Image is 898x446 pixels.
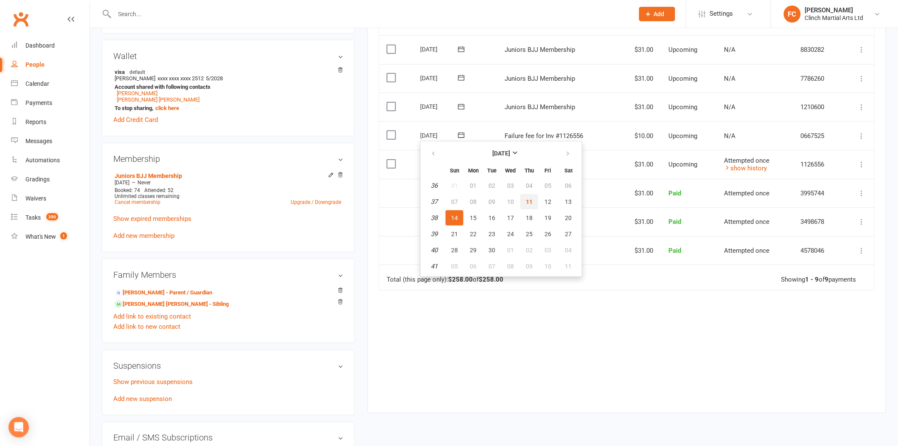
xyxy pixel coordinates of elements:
[793,121,842,150] td: 0667525
[793,236,842,265] td: 4578046
[446,243,463,258] button: 28
[115,84,339,90] strong: Account shared with following contacts
[11,227,90,246] a: What's New1
[483,259,501,274] button: 07
[25,99,52,106] div: Payments
[558,226,579,242] button: 27
[505,75,575,82] span: Juniors BJJ Membership
[488,231,495,237] span: 23
[113,270,343,279] h3: Family Members
[784,6,801,23] div: FC
[115,187,140,193] span: Booked: 74
[115,199,160,205] a: Cancel membership
[615,150,661,179] td: $31.00
[520,243,538,258] button: 02
[113,215,191,223] a: Show expired memberships
[387,276,503,283] div: Total (this page only): of
[451,263,458,270] span: 05
[615,93,661,121] td: $31.00
[11,55,90,74] a: People
[117,96,199,103] a: [PERSON_NAME] [PERSON_NAME]
[431,246,438,254] em: 40
[479,276,503,283] strong: $258.00
[793,35,842,64] td: 8830282
[451,247,458,254] span: 28
[724,103,735,111] span: N/A
[113,361,343,370] h3: Suspensions
[793,93,842,121] td: 1210600
[451,231,458,237] span: 21
[539,226,557,242] button: 26
[545,167,551,174] small: Friday
[488,215,495,221] span: 16
[805,276,819,283] strong: 1 - 9
[420,100,459,113] div: [DATE]
[526,231,533,237] span: 25
[25,119,46,125] div: Reports
[113,51,343,61] h3: Wallet
[8,417,29,438] div: Open Intercom Messenger
[470,247,477,254] span: 29
[113,115,158,125] a: Add Credit Card
[431,263,438,270] em: 41
[113,154,343,164] h3: Membership
[113,378,193,386] a: Show previous suspensions
[127,68,148,75] span: default
[25,138,52,144] div: Messages
[544,231,551,237] span: 26
[724,164,767,172] a: show history
[669,189,682,197] span: Paid
[669,218,682,226] span: Paid
[431,182,438,189] em: 36
[565,247,572,254] span: 04
[446,210,463,226] button: 14
[565,263,572,270] span: 11
[669,46,698,54] span: Upcoming
[144,187,174,193] span: Attended: 52
[539,194,557,209] button: 12
[507,231,514,237] span: 24
[25,61,45,68] div: People
[115,172,182,179] a: Juniors BJJ Membership
[25,157,60,164] div: Automations
[10,8,31,30] a: Clubworx
[157,75,204,82] span: xxxx xxxx xxxx 2512
[558,210,579,226] button: 20
[46,213,58,220] span: 350
[544,198,551,205] span: 12
[502,243,519,258] button: 01
[724,46,735,54] span: N/A
[113,67,343,113] li: [PERSON_NAME]
[669,75,698,82] span: Upcoming
[520,194,538,209] button: 11
[669,103,698,111] span: Upcoming
[155,105,179,111] a: click here
[488,247,495,254] span: 30
[488,263,495,270] span: 07
[565,215,572,221] span: 20
[446,259,463,274] button: 05
[669,132,698,140] span: Upcoming
[487,167,497,174] small: Tuesday
[724,218,769,226] span: Attempted once
[11,113,90,132] a: Reports
[505,167,516,174] small: Wednesday
[464,226,482,242] button: 22
[450,167,459,174] small: Sunday
[112,8,628,20] input: Search...
[451,215,458,221] span: 14
[825,276,829,283] strong: 9
[724,247,769,254] span: Attempted once
[565,231,572,237] span: 27
[11,36,90,55] a: Dashboard
[468,167,479,174] small: Monday
[470,263,477,270] span: 06
[520,210,538,226] button: 18
[502,259,519,274] button: 08
[710,4,733,23] span: Settings
[505,103,575,111] span: Juniors BJJ Membership
[558,194,579,209] button: 13
[470,215,477,221] span: 15
[639,7,675,21] button: Add
[25,233,56,240] div: What's New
